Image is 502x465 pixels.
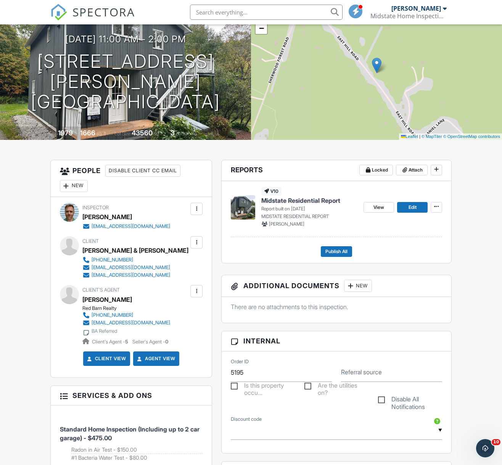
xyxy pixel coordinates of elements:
div: 1666 [80,129,95,137]
h1: [STREET_ADDRESS][PERSON_NAME] [GEOGRAPHIC_DATA] [12,51,239,112]
span: Client's Agent [82,287,120,293]
a: © OpenStreetMap contributors [443,134,500,139]
input: Search everything... [190,5,343,20]
a: [EMAIL_ADDRESS][DOMAIN_NAME] [82,319,170,327]
p: There are no attachments to this inspection. [231,303,442,311]
label: Discount code [231,416,262,423]
div: [PERSON_NAME] [82,211,132,223]
a: [EMAIL_ADDRESS][DOMAIN_NAME] [82,264,182,271]
a: [PHONE_NUMBER] [82,311,170,319]
img: The Best Home Inspection Software - Spectora [50,4,67,21]
strong: 5 [125,339,128,345]
div: [EMAIL_ADDRESS][DOMAIN_NAME] [92,272,170,278]
strong: 0 [165,339,168,345]
a: [PHONE_NUMBER] [82,256,182,264]
span: Inspector [82,205,109,210]
div: [PHONE_NUMBER] [92,257,133,263]
span: bedrooms [176,131,197,136]
h3: People [51,160,212,197]
a: [EMAIL_ADDRESS][DOMAIN_NAME] [82,223,170,230]
span: Standard Home Inspection (Including up to 2 car garage) - $475.00 [60,425,200,441]
span: sq. ft. [97,131,107,136]
a: SPECTORA [50,10,135,26]
div: 43560 [132,129,153,137]
span: Built [48,131,57,136]
li: Add on: Radon in Air Test [71,446,203,454]
div: Disable Client CC Email [105,165,180,177]
a: Client View [86,355,126,362]
span: 10 [492,439,500,445]
span: Seller's Agent - [132,339,168,345]
li: Add on: #1 Bacteria Water Test [71,454,203,462]
div: [EMAIL_ADDRESS][DOMAIN_NAME] [92,223,170,229]
a: Leaflet [401,134,418,139]
div: New [344,280,372,292]
span: Client [82,238,99,244]
div: 1979 [58,129,73,137]
div: Red Barn Realty [82,305,176,311]
h3: Internal [222,331,451,351]
span: | [419,134,420,139]
h3: Additional Documents [222,275,451,297]
img: Marker [372,58,381,73]
div: Midstate Home Inspections LLC [370,12,447,20]
h3: Services & Add ons [51,386,212,406]
iframe: Intercom live chat [476,439,494,457]
label: Referral source [341,368,382,376]
span: − [259,23,264,33]
a: [EMAIL_ADDRESS][DOMAIN_NAME] [82,271,182,279]
div: [PERSON_NAME] [391,5,441,12]
span: sq.ft. [154,131,163,136]
div: BA Referred [92,328,117,334]
div: [PHONE_NUMBER] [92,312,133,318]
label: Order ID [231,358,249,365]
div: [PERSON_NAME] & [PERSON_NAME] [82,245,188,256]
span: SPECTORA [72,4,135,20]
span: Client's Agent - [92,339,129,345]
div: [EMAIL_ADDRESS][DOMAIN_NAME] [92,265,170,271]
label: Are the utilities on? [304,382,369,391]
span: Lot Size [114,131,130,136]
a: © MapTiler [422,134,442,139]
a: Agent View [136,355,175,362]
div: 3 [171,129,175,137]
label: Is this property occupied? [231,382,295,391]
h3: [DATE] 11:00 am - 2:00 pm [65,34,186,44]
div: [EMAIL_ADDRESS][DOMAIN_NAME] [92,320,170,326]
label: Disable All Notifications [378,396,442,405]
a: Zoom out [256,22,267,34]
a: [PERSON_NAME] [82,294,132,305]
div: New [60,180,88,192]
